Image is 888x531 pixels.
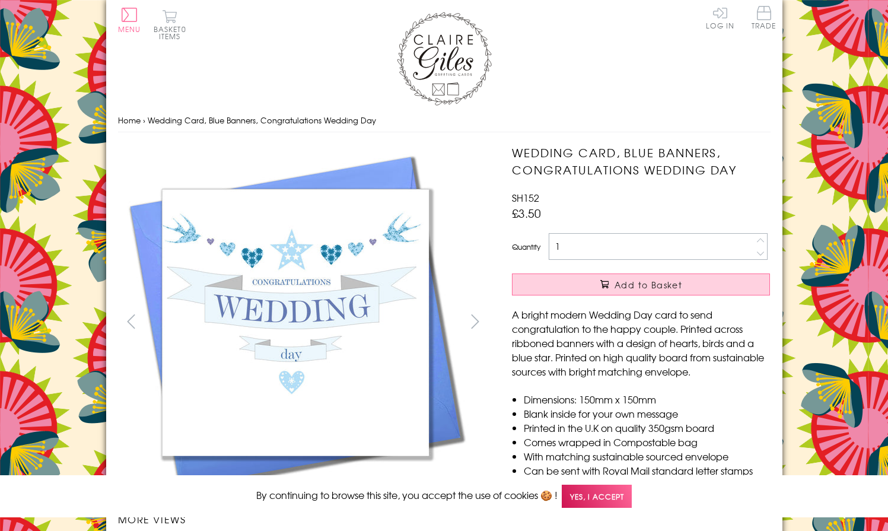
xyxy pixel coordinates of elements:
span: Wedding Card, Blue Banners, Congratulations Wedding Day [148,115,376,126]
button: prev [118,308,145,335]
li: With matching sustainable sourced envelope [524,449,770,463]
li: Dimensions: 150mm x 150mm [524,392,770,406]
button: next [461,308,488,335]
span: £3.50 [512,205,541,221]
li: Blank inside for your own message [524,406,770,421]
a: Trade [752,6,776,31]
span: › [143,115,145,126]
span: Menu [118,24,141,34]
li: Can be sent with Royal Mail standard letter stamps [524,463,770,478]
img: Wedding Card, Blue Banners, Congratulations Wedding Day [118,144,474,500]
button: Add to Basket [512,274,770,295]
nav: breadcrumbs [118,109,771,133]
span: 0 items [159,24,186,42]
p: A bright modern Wedding Day card to send congratulation to the happy couple. Printed across ribbo... [512,307,770,379]
a: Log In [706,6,734,29]
li: Printed in the U.K on quality 350gsm board [524,421,770,435]
img: Claire Giles Greetings Cards [397,12,492,106]
a: Home [118,115,141,126]
li: Comes wrapped in Compostable bag [524,435,770,449]
button: Basket0 items [154,9,186,40]
span: Trade [752,6,776,29]
label: Quantity [512,241,540,252]
span: Add to Basket [615,279,682,291]
h1: Wedding Card, Blue Banners, Congratulations Wedding Day [512,144,770,179]
span: Yes, I accept [562,485,632,508]
h3: More views [118,512,489,526]
button: Menu [118,8,141,33]
span: SH152 [512,190,539,205]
